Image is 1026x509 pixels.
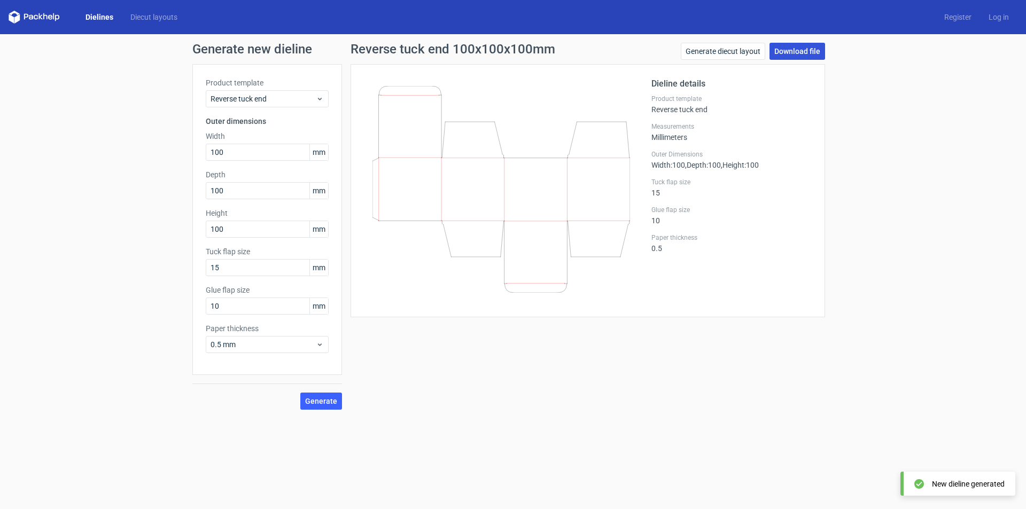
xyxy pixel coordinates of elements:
span: Width : 100 [651,161,685,169]
span: mm [309,298,328,314]
label: Paper thickness [206,323,329,334]
span: mm [309,260,328,276]
h1: Generate new dieline [192,43,834,56]
span: 0.5 mm [211,339,316,350]
div: Millimeters [651,122,812,142]
h1: Reverse tuck end 100x100x100mm [351,43,555,56]
label: Glue flap size [206,285,329,295]
label: Product template [206,77,329,88]
h3: Outer dimensions [206,116,329,127]
label: Paper thickness [651,233,812,242]
div: 10 [651,206,812,225]
a: Download file [770,43,825,60]
label: Height [206,208,329,218]
span: mm [309,183,328,199]
label: Glue flap size [651,206,812,214]
span: mm [309,144,328,160]
label: Product template [651,95,812,103]
span: mm [309,221,328,237]
label: Tuck flap size [651,178,812,186]
h2: Dieline details [651,77,812,90]
div: New dieline generated [932,479,1005,489]
label: Measurements [651,122,812,131]
span: Reverse tuck end [211,93,316,104]
a: Dielines [77,12,122,22]
div: Reverse tuck end [651,95,812,114]
a: Register [936,12,980,22]
label: Tuck flap size [206,246,329,257]
a: Log in [980,12,1017,22]
a: Generate diecut layout [681,43,765,60]
a: Diecut layouts [122,12,186,22]
label: Depth [206,169,329,180]
div: 15 [651,178,812,197]
span: Generate [305,397,337,405]
span: , Height : 100 [721,161,759,169]
button: Generate [300,393,342,410]
label: Width [206,131,329,142]
div: 0.5 [651,233,812,253]
span: , Depth : 100 [685,161,721,169]
label: Outer Dimensions [651,150,812,159]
